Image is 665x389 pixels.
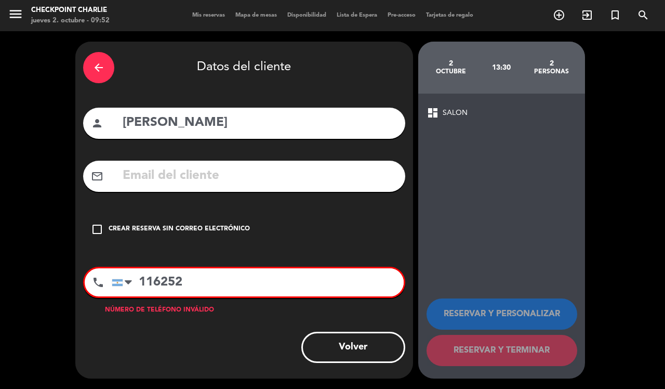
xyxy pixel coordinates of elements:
button: menu [8,6,23,25]
div: personas [526,68,577,76]
div: 2 [526,59,577,68]
div: Crear reserva sin correo electrónico [109,224,250,235]
button: Volver [301,332,405,363]
div: Argentina: +54 [112,269,136,296]
div: jueves 2. octubre - 09:52 [31,16,110,26]
span: Mapa de mesas [230,12,282,18]
span: Pre-acceso [382,12,421,18]
span: Disponibilidad [282,12,331,18]
input: Email del cliente [122,165,397,187]
span: dashboard [427,107,439,119]
i: arrow_back [92,61,105,74]
div: Datos del cliente [83,49,405,86]
div: 2 [426,59,476,68]
i: turned_in_not [609,9,621,21]
i: add_circle_outline [553,9,565,21]
button: RESERVAR Y PERSONALIZAR [427,299,577,330]
input: Nombre del cliente [122,112,397,134]
i: check_box_outline_blank [91,223,103,236]
input: Número de teléfono... [112,268,404,296]
span: SALON [443,107,468,119]
span: Lista de Espera [331,12,382,18]
div: Número de teléfono inválido [83,305,405,316]
i: exit_to_app [581,9,593,21]
i: phone [92,276,104,289]
span: Tarjetas de regalo [421,12,478,18]
div: 13:30 [476,49,526,86]
div: octubre [426,68,476,76]
span: Mis reservas [187,12,230,18]
i: mail_outline [91,170,103,183]
button: RESERVAR Y TERMINAR [427,335,577,366]
div: Checkpoint Charlie [31,5,110,16]
i: person [91,117,103,129]
i: menu [8,6,23,22]
i: search [637,9,649,21]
